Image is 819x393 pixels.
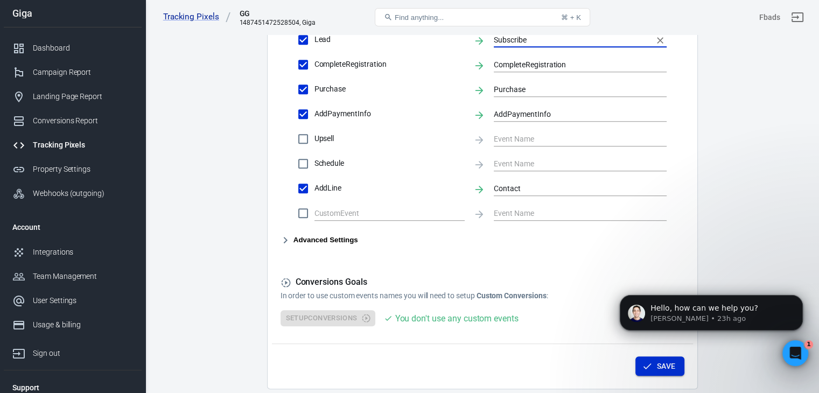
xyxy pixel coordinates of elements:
div: Property Settings [33,164,133,175]
input: Event Name [494,132,650,145]
h5: Conversions Goals [281,277,684,288]
span: AddLine [314,183,465,194]
input: Event Name [494,107,650,121]
div: Usage & billing [33,319,133,331]
div: Account id: tR2bt8Tt [759,12,780,23]
a: Conversions Report [4,109,142,133]
span: 1 [804,340,813,349]
div: GG [239,8,315,19]
a: Sign out [785,4,810,30]
div: User Settings [33,295,133,306]
div: 1487451472528504, Giga [239,19,315,26]
a: Team Management [4,264,142,289]
span: Lead [314,34,465,45]
input: Event Name [494,181,650,195]
span: Purchase [314,83,465,95]
div: Team Management [33,271,133,282]
a: Campaign Report [4,60,142,85]
div: Integrations [33,247,133,258]
a: Usage & billing [4,313,142,337]
p: In order to use custom events names you will need to setup : [281,290,684,301]
span: Schedule [314,158,465,169]
button: Find anything...⌘ + K [375,8,590,26]
input: Event Name [494,157,650,170]
div: You don't use any custom events [395,312,518,325]
iframe: Intercom notifications message [604,272,819,364]
a: Dashboard [4,36,142,60]
iframe: Intercom live chat [782,340,808,366]
div: Sign out [33,348,133,359]
div: Landing Page Report [33,91,133,102]
input: Event Name [494,82,650,96]
a: Webhooks (outgoing) [4,181,142,206]
span: Upsell [314,133,465,144]
button: Clear [653,33,668,48]
div: Conversions Report [33,115,133,127]
input: Event Name [494,33,650,46]
div: Campaign Report [33,67,133,78]
input: Event Name [494,206,650,220]
span: AddPaymentInfo [314,108,465,120]
span: CompleteRegistration [314,59,465,70]
input: Event Name [494,58,650,71]
span: Find anything... [395,13,444,22]
strong: Custom Conversions [477,291,547,300]
li: Account [4,214,142,240]
button: Advanced Settings [281,234,358,247]
a: Tracking Pixels [4,133,142,157]
div: Dashboard [33,43,133,54]
div: Giga [4,9,142,18]
button: Save [635,356,684,376]
a: User Settings [4,289,142,313]
input: Clear [314,206,449,220]
a: Sign out [4,337,142,366]
a: Property Settings [4,157,142,181]
div: Tracking Pixels [33,139,133,151]
div: Webhooks (outgoing) [33,188,133,199]
a: Tracking Pixels [163,11,231,23]
a: Integrations [4,240,142,264]
div: ⌘ + K [561,13,581,22]
a: Landing Page Report [4,85,142,109]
